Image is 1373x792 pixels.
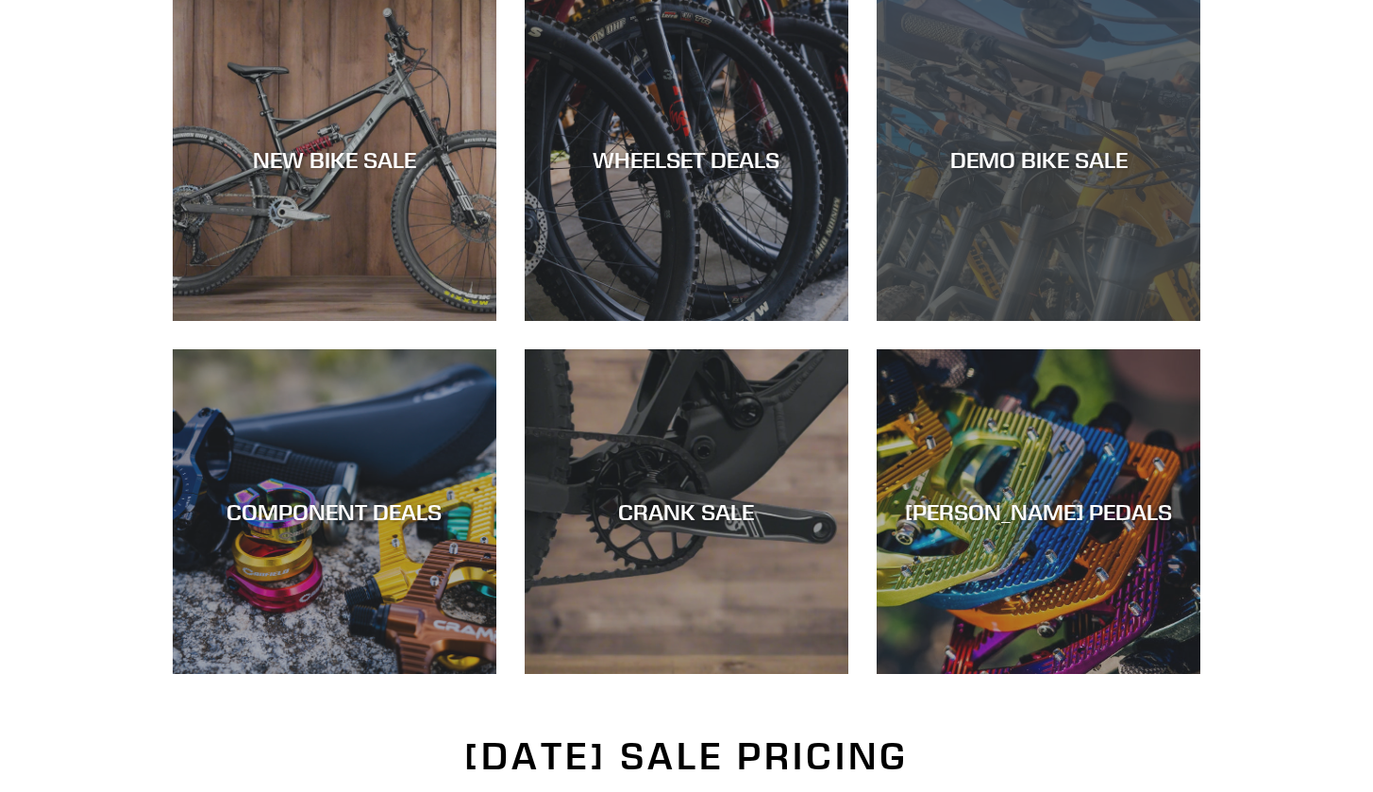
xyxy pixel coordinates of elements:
div: [PERSON_NAME] PEDALS [877,498,1200,526]
h2: [DATE] SALE PRICING [173,733,1201,779]
div: NEW BIKE SALE [173,145,496,173]
a: COMPONENT DEALS [173,349,496,673]
div: COMPONENT DEALS [173,498,496,526]
div: CRANK SALE [525,498,848,526]
div: DEMO BIKE SALE [877,145,1200,173]
div: WHEELSET DEALS [525,145,848,173]
a: [PERSON_NAME] PEDALS [877,349,1200,673]
a: CRANK SALE [525,349,848,673]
